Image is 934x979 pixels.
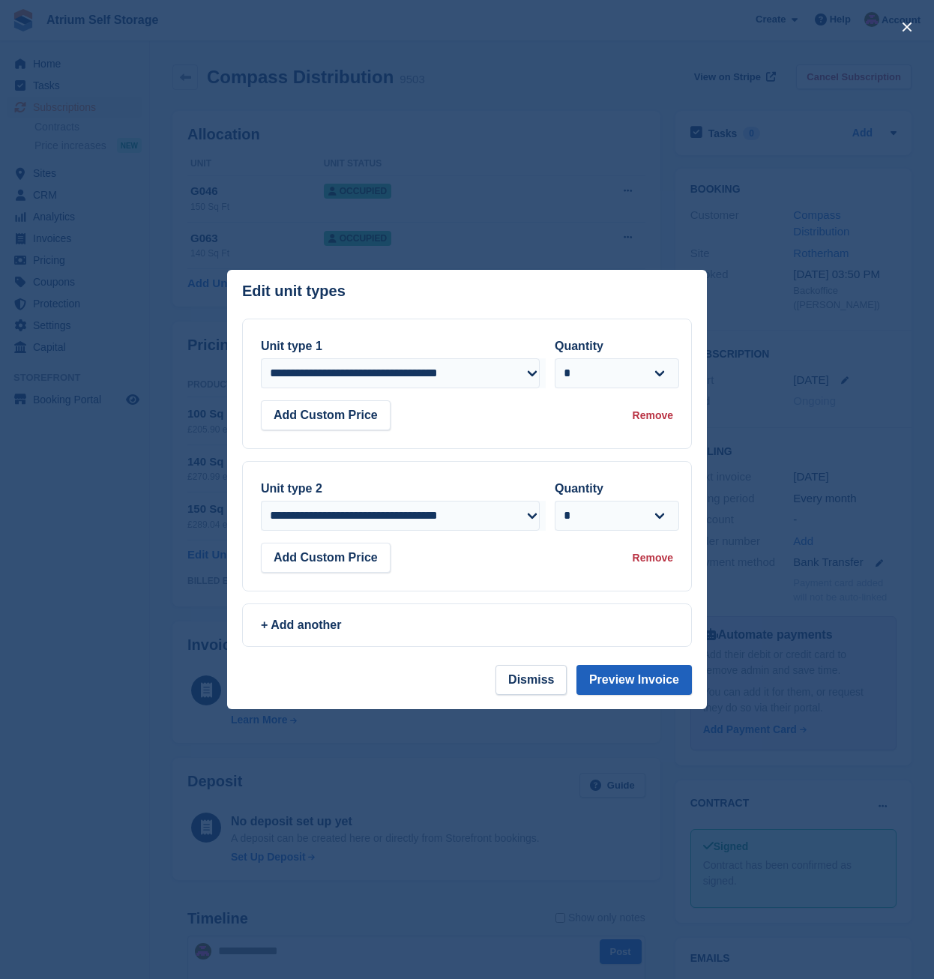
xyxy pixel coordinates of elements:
[895,15,919,39] button: close
[242,603,692,647] a: + Add another
[495,665,567,695] button: Dismiss
[242,283,346,300] p: Edit unit types
[633,550,673,566] div: Remove
[261,400,391,430] button: Add Custom Price
[261,482,322,495] label: Unit type 2
[261,616,673,634] div: + Add another
[261,340,322,352] label: Unit type 1
[633,408,673,424] div: Remove
[576,665,692,695] button: Preview Invoice
[555,340,603,352] label: Quantity
[555,482,603,495] label: Quantity
[261,543,391,573] button: Add Custom Price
